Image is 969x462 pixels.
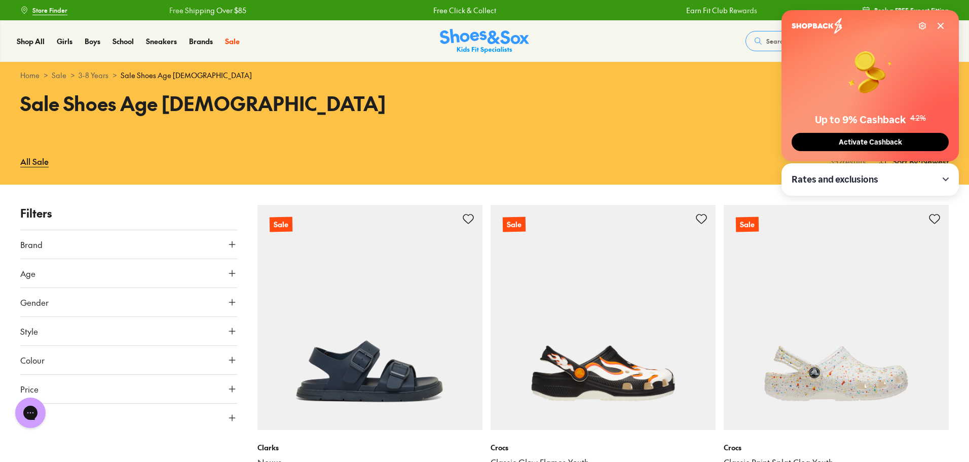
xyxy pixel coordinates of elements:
[52,70,66,81] a: Sale
[20,89,472,118] h1: Sale Shoes Age [DEMOGRAPHIC_DATA]
[686,5,757,16] a: Earn Fit Club Rewards
[146,36,177,47] a: Sneakers
[225,36,240,47] a: Sale
[189,36,213,47] a: Brands
[270,217,292,232] p: Sale
[503,217,526,232] p: Sale
[169,5,246,16] a: Free Shipping Over $85
[433,5,496,16] a: Free Click & Collect
[57,36,72,46] span: Girls
[20,346,237,374] button: Colour
[20,1,67,19] a: Store Finder
[20,259,237,288] button: Age
[20,375,237,403] button: Price
[20,70,949,81] div: > > >
[121,70,252,81] span: Sale Shoes Age [DEMOGRAPHIC_DATA]
[440,29,529,54] a: Shoes & Sox
[874,6,949,15] span: Book a FREE Expert Fitting
[85,36,100,47] a: Boys
[20,70,40,81] a: Home
[440,29,529,54] img: SNS_Logo_Responsive.svg
[17,36,45,47] a: Shop All
[146,36,177,46] span: Sneakers
[113,36,134,46] span: School
[189,36,213,46] span: Brands
[862,1,949,19] a: Book a FREE Expert Fitting
[491,205,716,430] a: Sale
[20,238,43,251] span: Brand
[85,36,100,46] span: Boys
[491,442,716,453] p: Crocs
[20,267,35,279] span: Age
[20,296,49,308] span: Gender
[20,205,237,222] p: Filters
[225,36,240,46] span: Sale
[20,404,237,432] button: Size
[20,150,49,172] a: All Sale
[20,354,45,366] span: Colour
[766,37,850,46] span: Search our range of products
[20,317,237,345] button: Style
[32,6,67,15] span: Store Finder
[20,230,237,259] button: Brand
[17,36,45,46] span: Shop All
[20,288,237,316] button: Gender
[257,205,482,430] a: Sale
[10,394,51,432] iframe: Gorgias live chat messenger
[20,325,38,337] span: Style
[57,36,72,47] a: Girls
[79,70,108,81] a: 3-8 Years
[20,383,39,395] span: Price
[736,217,759,232] p: Sale
[746,31,891,51] button: Search our range of products
[257,442,482,453] p: Clarks
[724,442,949,453] p: Crocs
[724,205,949,430] a: Sale
[113,36,134,47] a: School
